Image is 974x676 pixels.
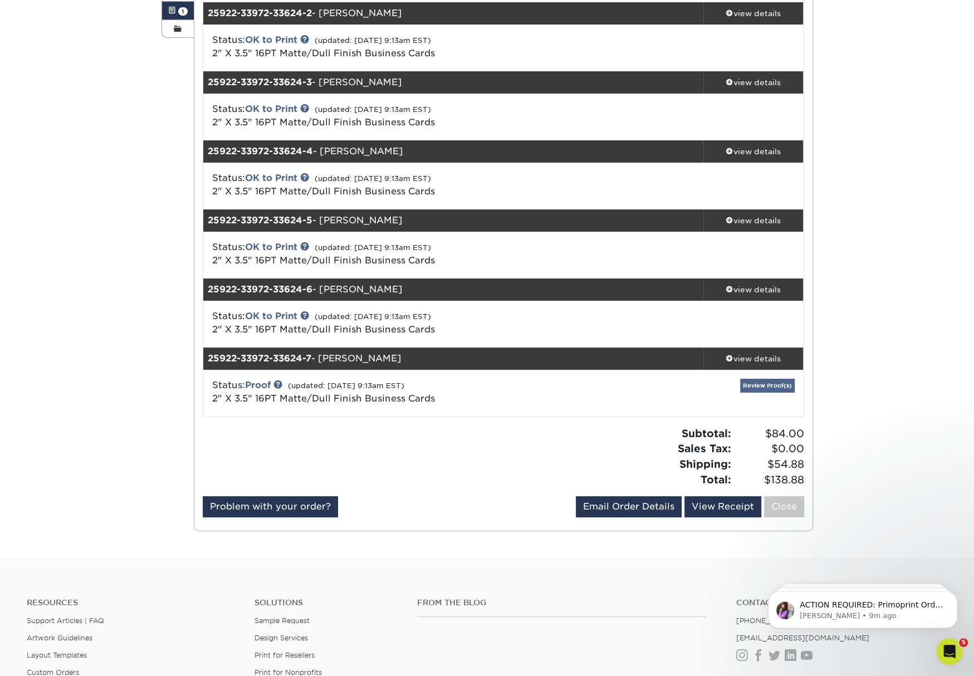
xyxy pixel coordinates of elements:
a: 2" X 3.5" 16PT Matte/Dull Finish Business Cards [212,324,435,335]
h4: Solutions [254,598,400,608]
strong: 25922-33972-33624-3 [208,77,312,87]
strong: 25922-33972-33624-6 [208,284,312,295]
div: view details [703,284,804,295]
strong: Subtotal: [682,427,731,439]
strong: 25922-33972-33624-4 [208,146,313,156]
a: View Receipt [684,496,761,517]
span: 5 [959,638,968,647]
div: view details [703,353,804,364]
div: Status: [204,241,603,267]
span: $138.88 [735,472,804,488]
a: OK to Print [245,311,297,321]
a: view details [703,71,804,94]
a: 2" X 3.5" 16PT Matte/Dull Finish Business Cards [212,117,435,128]
strong: 25922-33972-33624-2 [208,8,312,18]
a: Contact [736,598,947,608]
a: Sample Request [254,616,310,625]
span: $54.88 [735,457,804,472]
h4: From the Blog [417,598,706,608]
div: view details [703,8,804,19]
a: Proof [245,380,271,390]
a: OK to Print [245,104,297,114]
small: (updated: [DATE] 9:13am EST) [315,105,431,114]
a: OK to Print [245,173,297,183]
a: OK to Print [245,35,297,45]
div: Status: [204,310,603,336]
a: Email Order Details [576,496,682,517]
a: Design Services [254,634,308,642]
div: - [PERSON_NAME] [203,2,703,25]
iframe: Intercom live chat [936,638,963,665]
a: view details [703,278,804,301]
a: Problem with your order? [203,496,338,517]
div: view details [703,77,804,88]
span: 1 [178,7,188,16]
a: Layout Templates [27,651,87,659]
a: view details [703,347,804,370]
div: - [PERSON_NAME] [203,140,703,163]
strong: 25922-33972-33624-5 [208,215,312,226]
strong: Sales Tax: [678,442,731,454]
strong: 25922-33972-33624-7 [208,353,311,364]
div: view details [703,215,804,226]
small: (updated: [DATE] 9:13am EST) [315,312,431,321]
h4: Resources [27,598,238,608]
a: Review Proof(s) [740,379,795,393]
strong: Shipping: [679,458,731,470]
small: (updated: [DATE] 9:13am EST) [315,36,431,45]
a: Artwork Guidelines [27,634,92,642]
a: 2" X 3.5" 16PT Matte/Dull Finish Business Cards [212,393,435,404]
strong: Total: [701,473,731,486]
small: (updated: [DATE] 9:13am EST) [315,243,431,252]
a: view details [703,2,804,25]
a: Close [764,496,804,517]
a: [EMAIL_ADDRESS][DOMAIN_NAME] [736,634,869,642]
a: view details [703,140,804,163]
a: [PHONE_NUMBER] [736,616,805,625]
div: - [PERSON_NAME] [203,278,703,301]
div: - [PERSON_NAME] [203,347,703,370]
a: OK to Print [245,242,297,252]
div: - [PERSON_NAME] [203,209,703,232]
a: 2" X 3.5" 16PT Matte/Dull Finish Business Cards [212,186,435,197]
a: 2" X 3.5" 16PT Matte/Dull Finish Business Cards [212,48,435,58]
div: Status: [204,379,603,405]
a: view details [703,209,804,232]
div: Status: [204,102,603,129]
div: - [PERSON_NAME] [203,71,703,94]
iframe: Intercom notifications message [751,568,974,646]
a: Print for Resellers [254,651,315,659]
div: Status: [204,33,603,60]
span: $84.00 [735,426,804,442]
a: 2" X 3.5" 16PT Matte/Dull Finish Business Cards [212,255,435,266]
div: Status: [204,172,603,198]
div: view details [703,146,804,157]
a: 1 [162,2,194,19]
small: (updated: [DATE] 9:13am EST) [315,174,431,183]
span: $0.00 [735,441,804,457]
a: Support Articles | FAQ [27,616,104,625]
small: (updated: [DATE] 9:13am EST) [288,381,404,390]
